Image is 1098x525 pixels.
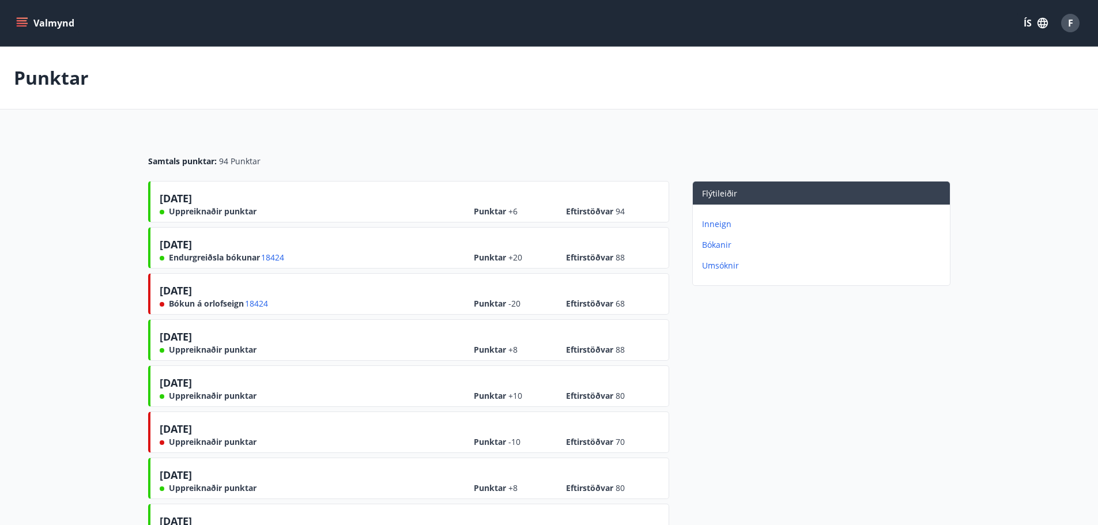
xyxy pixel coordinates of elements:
[616,390,625,401] span: 80
[702,218,945,230] p: Inneign
[616,206,625,217] span: 94
[566,298,625,309] span: Eftirstöðvar
[169,436,256,448] span: Uppreiknaðir punktar
[508,344,518,355] span: +8
[616,344,625,355] span: 88
[1057,9,1084,37] button: F
[474,206,531,217] span: Punktar
[474,390,531,402] span: Punktar
[702,260,945,271] p: Umsóknir
[160,468,192,486] span: [DATE]
[169,206,256,217] span: Uppreiknaðir punktar
[148,156,217,167] span: Samtals punktar :
[616,436,625,447] span: 70
[1068,17,1073,29] span: F
[160,284,192,302] span: [DATE]
[160,237,192,256] span: [DATE]
[566,436,625,448] span: Eftirstöðvar
[160,191,192,210] span: [DATE]
[169,252,260,263] span: Endurgreiðsla bókunar
[616,298,625,309] span: 68
[566,344,625,356] span: Eftirstöðvar
[474,436,531,448] span: Punktar
[508,482,518,493] span: +8
[160,422,192,440] span: [DATE]
[219,156,261,167] span: 94 Punktar
[508,436,520,447] span: -10
[245,298,268,309] span: 18424
[160,376,192,394] span: [DATE]
[566,206,625,217] span: Eftirstöðvar
[474,344,531,356] span: Punktar
[508,298,520,309] span: -20
[616,482,625,493] span: 80
[169,344,256,356] span: Uppreiknaðir punktar
[169,298,244,309] span: Bókun á orlofseign
[1017,13,1054,33] button: ÍS
[702,239,945,251] p: Bókanir
[474,298,531,309] span: Punktar
[14,13,79,33] button: menu
[616,252,625,263] span: 88
[702,188,737,199] span: Flýtileiðir
[508,206,518,217] span: +6
[261,252,284,263] span: 18424
[566,390,625,402] span: Eftirstöðvar
[474,252,531,263] span: Punktar
[508,390,522,401] span: +10
[160,330,192,348] span: [DATE]
[566,252,625,263] span: Eftirstöðvar
[169,390,256,402] span: Uppreiknaðir punktar
[566,482,625,494] span: Eftirstöðvar
[474,482,531,494] span: Punktar
[14,65,89,90] p: Punktar
[169,482,256,494] span: Uppreiknaðir punktar
[508,252,522,263] span: +20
